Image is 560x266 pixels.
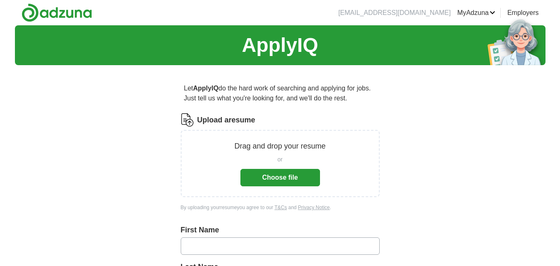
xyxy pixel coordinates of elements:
[240,169,320,186] button: Choose file
[242,30,318,60] h1: ApplyIQ
[181,113,194,127] img: CV Icon
[22,3,92,22] img: Adzuna logo
[181,204,380,211] div: By uploading your resume you agree to our and .
[181,225,380,236] label: First Name
[193,85,218,92] strong: ApplyIQ
[298,205,330,210] a: Privacy Notice
[457,8,495,18] a: MyAdzuna
[507,8,539,18] a: Employers
[197,115,255,126] label: Upload a resume
[181,80,380,107] p: Let do the hard work of searching and applying for jobs. Just tell us what you're looking for, an...
[234,141,325,152] p: Drag and drop your resume
[338,8,451,18] li: [EMAIL_ADDRESS][DOMAIN_NAME]
[274,205,287,210] a: T&Cs
[277,155,282,164] span: or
